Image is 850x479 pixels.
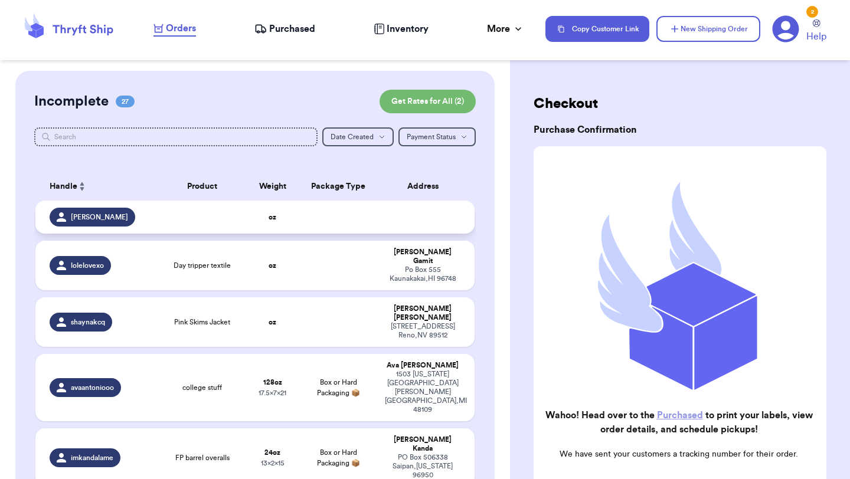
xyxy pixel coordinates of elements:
[269,22,315,36] span: Purchased
[331,133,374,140] span: Date Created
[116,96,135,107] span: 27
[269,319,276,326] strong: oz
[385,248,460,265] div: [PERSON_NAME] Gamit
[545,16,649,42] button: Copy Customer Link
[385,435,460,453] div: [PERSON_NAME] Kanda
[657,411,703,420] a: Purchased
[534,94,826,113] h2: Checkout
[174,317,230,327] span: Pink Skims Jacket
[378,172,475,201] th: Address
[385,361,460,370] div: Ava [PERSON_NAME]
[487,22,524,36] div: More
[50,181,77,193] span: Handle
[656,16,760,42] button: New Shipping Order
[182,383,222,392] span: college stuff
[254,22,315,36] a: Purchased
[71,212,128,222] span: [PERSON_NAME]
[387,22,429,36] span: Inventory
[374,22,429,36] a: Inventory
[543,408,815,437] h2: Wahoo! Head over to the to print your labels, view order details, and schedule pickups!
[174,261,231,270] span: Day tripper textile
[806,29,826,44] span: Help
[77,179,87,193] button: Sort ascending
[385,304,460,322] div: [PERSON_NAME] [PERSON_NAME]
[543,448,815,460] p: We have sent your customers a tracking number for their order.
[263,379,282,386] strong: 128 oz
[269,262,276,269] strong: oz
[385,322,460,340] div: [STREET_ADDRESS] Reno , NV 89512
[71,383,114,392] span: avaantoniooo
[158,172,246,201] th: Product
[806,6,818,18] div: 2
[385,265,460,283] div: Po Box 555 Kaunakakai , HI 96748
[772,15,799,42] a: 2
[166,21,196,35] span: Orders
[71,317,105,327] span: shaynakcq
[299,172,378,201] th: Package Type
[175,453,230,462] span: FP barrel overalls
[407,133,456,140] span: Payment Status
[261,460,285,467] span: 13 x 2 x 15
[264,449,280,456] strong: 24 oz
[398,127,476,146] button: Payment Status
[806,19,826,44] a: Help
[153,21,196,37] a: Orders
[259,389,286,396] span: 17.5 x 7 x 21
[34,127,318,146] input: Search
[34,92,109,111] h2: Incomplete
[317,379,360,396] span: Box or Hard Packaging 📦
[385,370,460,414] div: 1503 [US_STATE][GEOGRAPHIC_DATA] [PERSON_NAME][GEOGRAPHIC_DATA] , MI 48109
[317,449,360,467] span: Box or Hard Packaging 📦
[71,261,104,270] span: lolelovexo
[71,453,113,462] span: imkandalame
[322,127,394,146] button: Date Created
[534,123,826,137] h3: Purchase Confirmation
[380,90,476,113] button: Get Rates for All (2)
[269,214,276,221] strong: oz
[246,172,299,201] th: Weight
